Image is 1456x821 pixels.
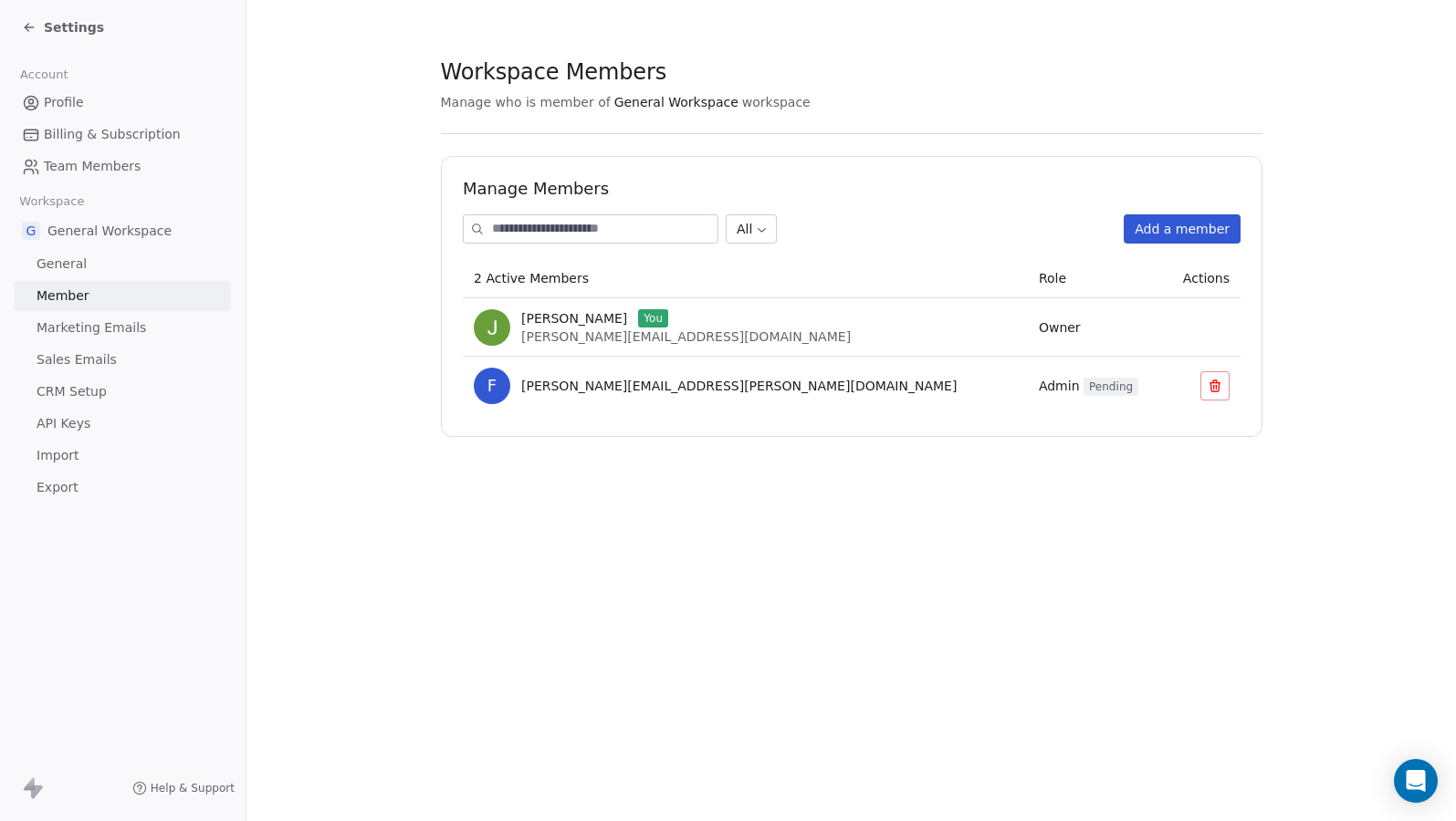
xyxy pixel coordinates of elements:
a: Profile [15,88,231,118]
h1: Manage Members [463,178,1241,200]
span: [PERSON_NAME][EMAIL_ADDRESS][DOMAIN_NAME] [521,329,851,344]
span: Settings [44,18,104,36]
span: [PERSON_NAME] [521,309,627,327]
a: Import [15,441,231,471]
span: General [37,255,87,274]
span: General Workspace [614,93,738,111]
a: Member [15,281,231,311]
a: API Keys [15,409,231,439]
span: Role [1038,271,1065,286]
span: 2 Active Members [474,271,589,286]
span: Actions [1182,271,1229,286]
span: workspace [742,93,811,111]
a: Help & Support [132,781,235,795]
a: Sales Emails [15,345,231,375]
a: Export [15,473,231,503]
span: [PERSON_NAME][EMAIL_ADDRESS][PERSON_NAME][DOMAIN_NAME] [521,377,957,395]
span: Marketing Emails [37,318,146,338]
span: Sales Emails [37,350,117,369]
button: Add a member [1124,214,1241,244]
span: Help & Support [151,781,235,795]
span: Manage who is member of [441,93,611,111]
span: f [474,368,510,404]
span: Billing & Subscription [44,125,181,144]
a: Marketing Emails [15,313,231,343]
span: G [22,222,40,240]
span: API Keys [37,414,90,433]
img: qlw1tfIIfseC3gyOo_dig-xyksw9lwmCtk7-dBKwGcQ [474,309,510,346]
a: CRM Setup [15,377,231,407]
span: Import [37,446,79,465]
div: Open Intercom Messenger [1394,759,1438,803]
a: Billing & Subscription [15,120,231,150]
span: You [638,309,668,327]
a: Team Members [15,151,231,182]
span: Export [37,478,79,497]
a: General [15,249,231,279]
span: Admin [1038,379,1137,393]
span: Profile [44,93,84,112]
span: Team Members [44,157,141,176]
span: Pending [1083,378,1137,396]
span: CRM Setup [37,382,107,401]
span: Member [37,286,89,306]
span: Workspace [12,188,92,215]
span: Workspace Members [441,58,666,86]
a: Settings [22,18,104,36]
span: Owner [1038,320,1080,335]
span: General Workspace [47,222,172,240]
span: Account [12,61,76,88]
